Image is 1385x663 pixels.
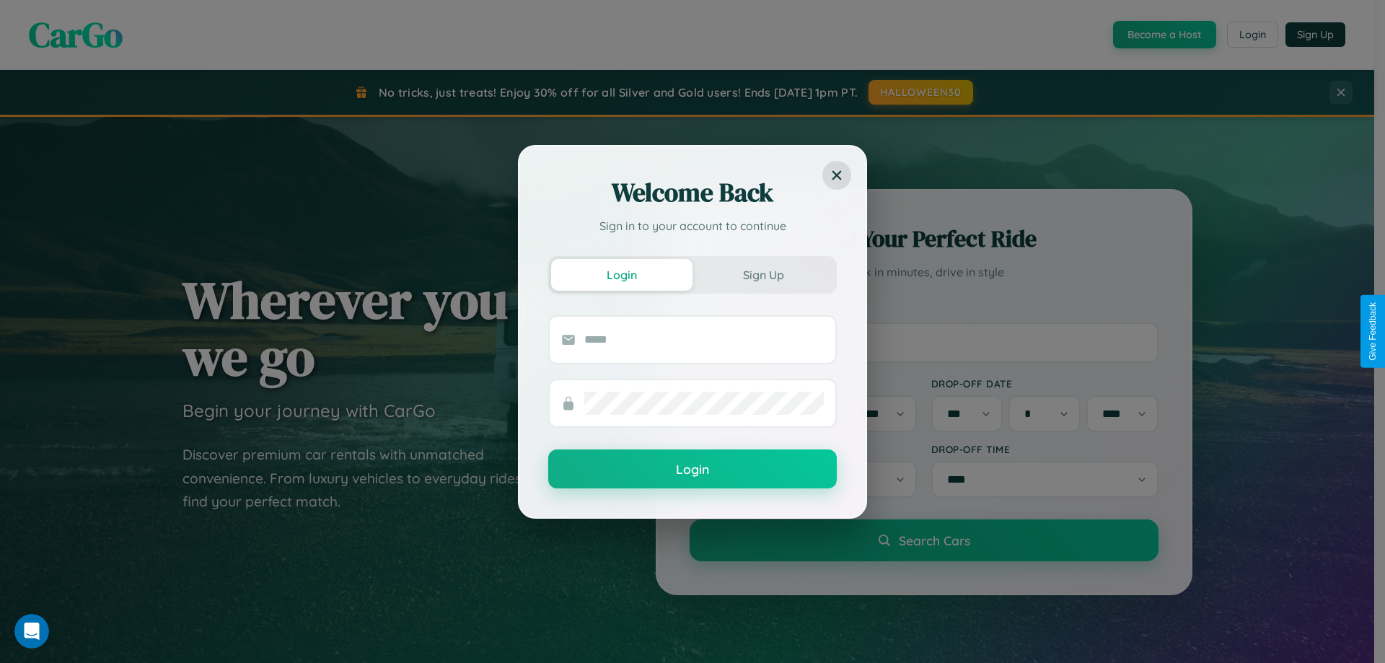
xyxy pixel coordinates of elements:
[548,217,837,234] p: Sign in to your account to continue
[1368,302,1378,361] div: Give Feedback
[551,259,692,291] button: Login
[548,175,837,210] h2: Welcome Back
[548,449,837,488] button: Login
[14,614,49,649] iframe: Intercom live chat
[692,259,834,291] button: Sign Up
